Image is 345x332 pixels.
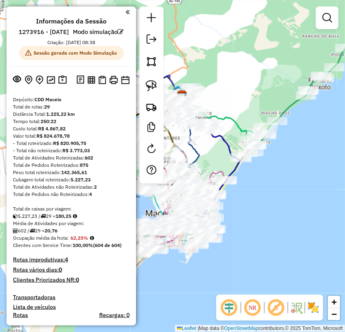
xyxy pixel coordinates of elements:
[143,31,160,49] a: Exportar sessão
[13,118,130,125] div: Tempo total:
[70,235,88,241] strong: 62,25%
[13,256,130,263] h4: Rotas improdutivas:
[13,277,130,283] h4: Clientes Priorizados NR:
[36,17,106,25] h4: Informações da Sessão
[13,154,130,162] div: Total de Atividades Roteirizadas:
[307,301,320,314] img: Exibir/Ocultar setores
[332,309,337,319] span: −
[73,28,124,36] h6: Modo simulação
[173,85,183,96] img: UDC zumpy
[143,98,160,116] a: Criar rota
[13,125,130,132] div: Custo total:
[219,298,239,317] span: Ocultar deslocamento
[76,276,79,283] strong: 0
[243,298,262,317] span: Ocultar NR
[44,104,50,110] strong: 29
[55,213,71,219] strong: 180,25
[99,312,130,319] h4: Recargas: 0
[62,147,90,153] strong: R$ 3.773,03
[45,74,57,85] button: Otimizar todas as rotas
[38,126,66,132] strong: R$ 4.867,82
[118,77,138,85] div: Atividade não roteirizada - ANTURIANOS MERCEARIA
[89,191,92,197] strong: 4
[90,236,94,240] em: Média calculada utilizando a maior ocupação (%Peso ou %Cubagem) de cada rota da sessão. Rotas cro...
[266,298,286,317] span: Exibir rótulo
[328,308,340,320] a: Zoom out
[13,235,69,241] span: Ocupação média da frota:
[290,301,303,314] img: Fluxo de ruas
[177,326,196,331] a: Leaflet
[13,96,130,103] div: Depósito:
[118,77,138,85] div: Atividade não roteirizada - ANTURIANOS MERCEARIA
[40,118,56,124] strong: 250:22
[143,10,160,28] a: Nova sessão e pesquisa
[85,155,93,161] strong: 602
[13,227,130,234] div: 602 / 29 =
[57,74,68,86] button: Painel de Sugestão
[175,325,345,332] div: Map data © contributors,© 2025 TomTom, Microsoft
[19,28,69,36] h6: 1273916 - [DATE]
[119,74,131,86] button: Disponibilidade de veículos
[13,169,130,176] div: Peso total roteirizado:
[13,205,130,213] div: Total de caixas por viagem:
[45,228,57,234] strong: 20,76
[93,242,121,248] strong: (604 de 604)
[13,220,130,227] div: Média de Atividades por viagem:
[34,74,45,86] button: Adicionar Atividades
[30,228,35,233] i: Total de rotas
[13,103,130,111] div: Total de rotas:
[176,89,187,100] img: FAD CDD Maceio
[146,80,157,92] img: Selecionar atividades - laço
[53,140,86,146] strong: R$ 820.905,75
[13,214,18,219] i: Cubagem total roteirizado
[13,140,130,147] div: - Total roteirizado:
[86,74,97,85] button: Visualizar relatório de Roteirização
[146,56,157,67] img: Selecionar atividades - polígono
[13,111,130,118] div: Distância Total:
[23,74,34,86] button: Centralizar mapa no depósito ou ponto de apoio
[143,119,160,137] a: Criar modelo
[72,242,93,248] strong: 100,00%
[143,140,160,159] a: Reroteirizar Sessão
[34,96,62,102] strong: CDD Maceio
[13,266,130,273] h4: Rotas vários dias:
[12,73,23,86] button: Exibir sessão original
[73,214,77,219] i: Meta Caixas/viagem: 159,94 Diferença: 20,31
[70,177,91,183] strong: 5.227,23
[108,74,119,86] button: Imprimir Rotas
[146,101,157,113] img: Criar rota
[13,162,130,169] div: Total de Pedidos Roteirizados:
[328,296,340,308] a: Zoom in
[46,111,75,117] strong: 1.225,22 km
[332,297,337,307] span: +
[118,29,124,35] em: Alterar nome da sessão
[319,10,335,26] a: Exibir filtros
[13,312,28,319] a: Rotas
[13,242,72,248] span: Clientes com Service Time:
[13,191,130,198] div: Total de Pedidos não Roteirizados:
[224,326,259,331] a: OpenStreetMap
[40,214,46,219] i: Total de rotas
[198,326,199,331] span: |
[36,133,70,139] strong: R$ 824.678,78
[59,266,62,273] strong: 0
[97,74,108,86] button: Visualizar Romaneio
[126,7,130,17] a: Clique aqui para minimizar o painel
[13,183,130,191] div: Total de Atividades não Roteirizadas:
[13,294,130,301] h4: Transportadoras
[75,74,86,86] button: Logs desbloquear sessão
[13,213,130,220] div: 5.227,23 / 29 =
[19,46,124,60] span: Sessão gerada com Modo Simulação
[13,304,130,311] h4: Lista de veículos
[13,132,130,140] div: Valor total:
[65,256,68,263] strong: 4
[177,90,187,101] img: CDD Maceio
[13,147,130,154] div: - Total não roteirizado:
[61,169,87,175] strong: 142.365,61
[13,176,130,183] div: Cubagem total roteirizado:
[44,39,98,46] div: Criação: [DATE] 08:38
[94,184,97,190] strong: 2
[80,162,88,168] strong: 875
[13,228,18,233] i: Total de Atividades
